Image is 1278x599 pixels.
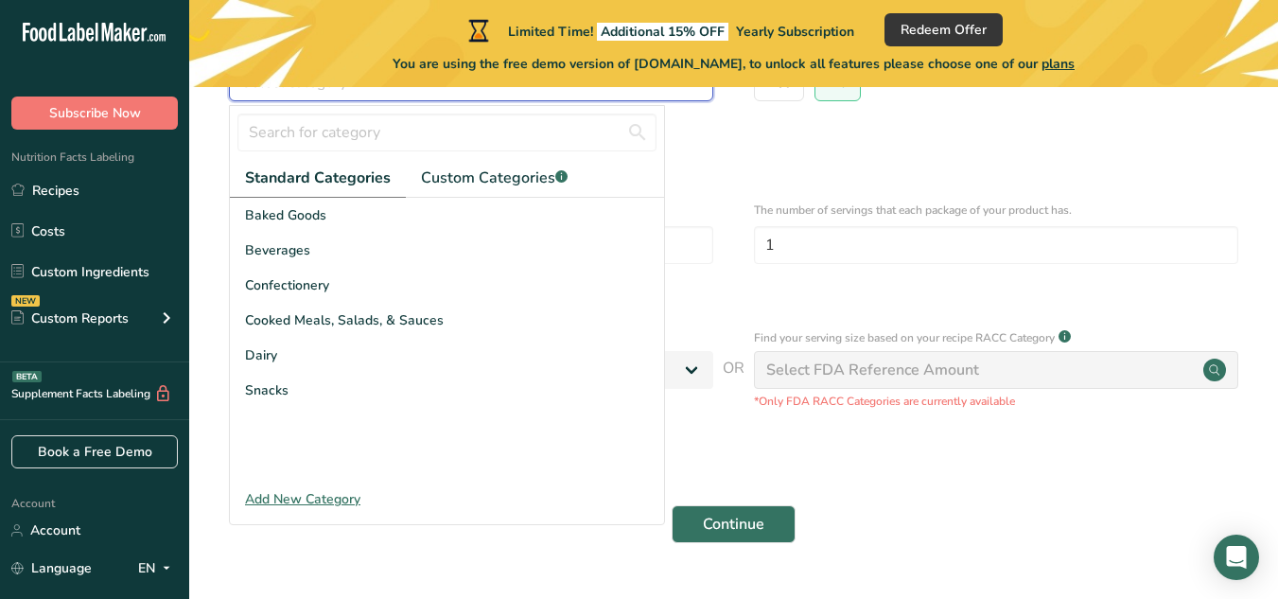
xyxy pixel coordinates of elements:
span: Redeem Offer [901,20,987,40]
div: NEW [11,295,40,307]
p: *Only FDA RACC Categories are currently available [754,393,1238,410]
span: Yearly Subscription [736,23,854,41]
span: Standard Categories [245,167,391,189]
button: Redeem Offer [884,13,1003,46]
input: Search for category [237,114,657,151]
span: Yes [767,73,792,92]
span: You are using the free demo version of [DOMAIN_NAME], to unlock all features please choose one of... [393,54,1075,74]
p: Find your serving size based on your recipe RACC Category [754,329,1055,346]
div: Custom Reports [11,308,129,328]
div: Open Intercom Messenger [1214,535,1259,580]
span: Cooked Meals, Salads, & Sauces [245,310,444,330]
div: Limited Time! [464,19,854,42]
p: The number of servings that each package of your product has. [754,202,1238,219]
div: BETA [12,371,42,382]
div: Add New Category [230,489,664,509]
span: Additional 15% OFF [597,23,728,41]
span: Continue [703,513,764,536]
div: Select FDA Reference Amount [766,359,979,381]
div: EN [138,557,178,580]
a: Language [11,552,92,585]
span: Subscribe Now [49,103,141,123]
span: OR [723,357,744,410]
span: Custom Categories [421,167,568,189]
span: Baked Goods [245,205,326,225]
span: Beverages [245,240,310,260]
a: Book a Free Demo [11,435,178,468]
button: Subscribe Now [11,97,178,130]
span: Dairy [245,345,277,365]
span: plans [1042,55,1075,73]
span: Snacks [245,380,289,400]
button: Continue [672,505,796,543]
span: Confectionery [245,275,329,295]
span: No [828,73,848,92]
